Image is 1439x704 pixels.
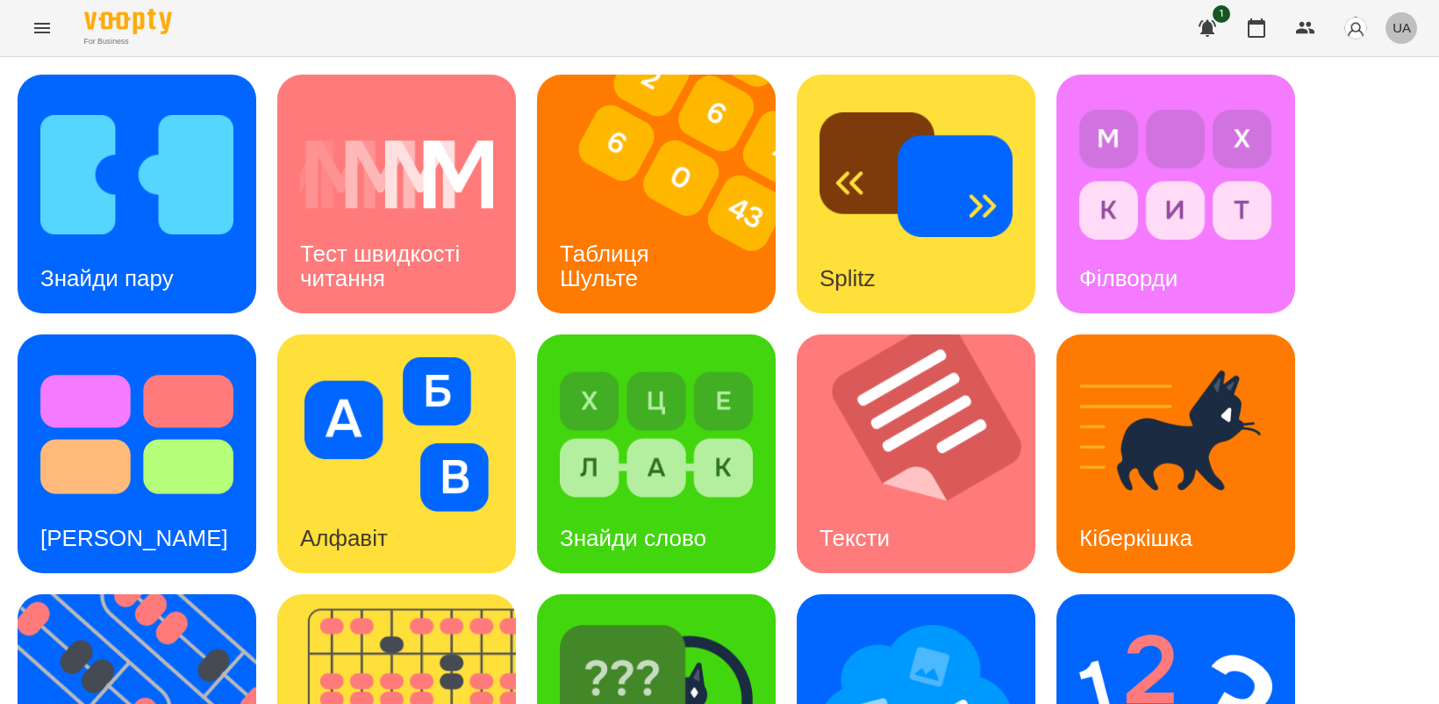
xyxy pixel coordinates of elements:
h3: Тексти [820,525,890,551]
h3: Алфавіт [300,525,388,551]
button: UA [1385,11,1418,44]
a: АлфавітАлфавіт [277,334,516,573]
span: 1 [1213,5,1230,23]
h3: Знайди пару [40,265,174,291]
a: SplitzSplitz [797,75,1035,313]
a: Тест Струпа[PERSON_NAME] [18,334,256,573]
img: Знайди слово [560,357,753,512]
img: Кіберкішка [1079,357,1272,512]
img: Знайди пару [40,97,233,252]
h3: Тест швидкості читання [300,241,466,291]
img: avatar_s.png [1343,16,1368,40]
img: Тексти [797,334,1057,573]
img: Тест Струпа [40,357,233,512]
a: Таблиця ШультеТаблиця Шульте [537,75,776,313]
a: ФілвордиФілворди [1056,75,1295,313]
h3: Таблиця Шульте [560,241,655,291]
button: Menu [21,7,63,49]
a: КіберкішкаКіберкішка [1056,334,1295,573]
a: Тест швидкості читанняТест швидкості читання [277,75,516,313]
span: For Business [84,36,172,47]
img: Таблиця Шульте [537,75,798,313]
img: Voopty Logo [84,9,172,34]
h3: Splitz [820,265,876,291]
img: Філворди [1079,97,1272,252]
img: Splitz [820,97,1013,252]
h3: Кіберкішка [1079,525,1192,551]
a: Знайди словоЗнайди слово [537,334,776,573]
img: Тест швидкості читання [300,97,493,252]
a: Знайди паруЗнайди пару [18,75,256,313]
h3: Знайди слово [560,525,706,551]
h3: [PERSON_NAME] [40,525,228,551]
h3: Філворди [1079,265,1178,291]
a: ТекстиТексти [797,334,1035,573]
span: UA [1392,18,1411,37]
img: Алфавіт [300,357,493,512]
